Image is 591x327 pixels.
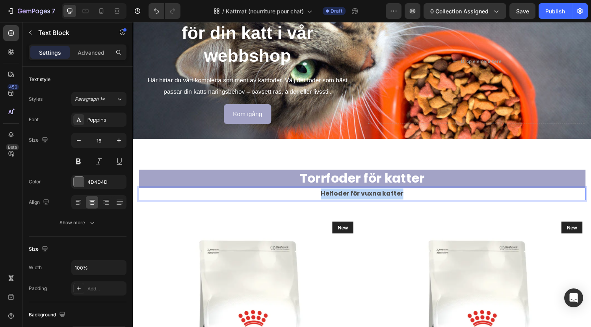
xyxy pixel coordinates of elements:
div: Color [29,178,41,185]
p: New [211,208,222,216]
span: / [222,7,224,15]
div: Drop element here [338,37,380,44]
span: Save [516,8,529,15]
div: Size [29,135,50,146]
span: Paragraph 1* [75,96,105,103]
strong: Helfoder för vuxna katter [194,172,279,181]
div: Styles [29,96,43,103]
div: Rich Text Editor. Editing area: main [6,171,467,184]
button: Publish [539,3,572,19]
div: Publish [545,7,565,15]
div: Poppins [87,116,125,124]
div: Padding [29,285,47,292]
div: Font [29,116,39,123]
div: Open Intercom Messenger [564,288,583,307]
div: Size [29,244,50,255]
div: Width [29,264,42,271]
span: Draft [331,7,342,15]
span: Kattmat (nourriture pour chat) [226,7,304,15]
div: Align [29,197,51,208]
div: 4D4D4D [87,179,125,186]
button: <p>Kom igång</p> [94,85,143,105]
button: Save [509,3,535,19]
div: 450 [7,84,19,90]
button: 7 [3,3,59,19]
div: Beta [6,144,19,150]
button: Paragraph 1* [71,92,126,106]
p: Settings [39,48,61,57]
div: Text style [29,76,50,83]
span: 0 collection assigned [430,7,489,15]
p: Text Block [38,28,105,37]
p: Här hittar du vårt kompletta sortiment av kattfoder. Välj det foder som bäst passar din katts när... [7,55,229,78]
p: 7 [52,6,55,16]
input: Auto [72,260,126,275]
strong: Torrfoder för katter [172,152,301,170]
div: Background [29,310,67,320]
iframe: Design area [133,22,591,327]
div: Add... [87,285,125,292]
button: 0 collection assigned [424,3,506,19]
p: Kom igång [103,89,134,101]
button: Show more [29,216,126,230]
p: New [448,208,458,216]
div: Show more [59,219,96,227]
p: Advanced [78,48,104,57]
div: Undo/Redo [149,3,180,19]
